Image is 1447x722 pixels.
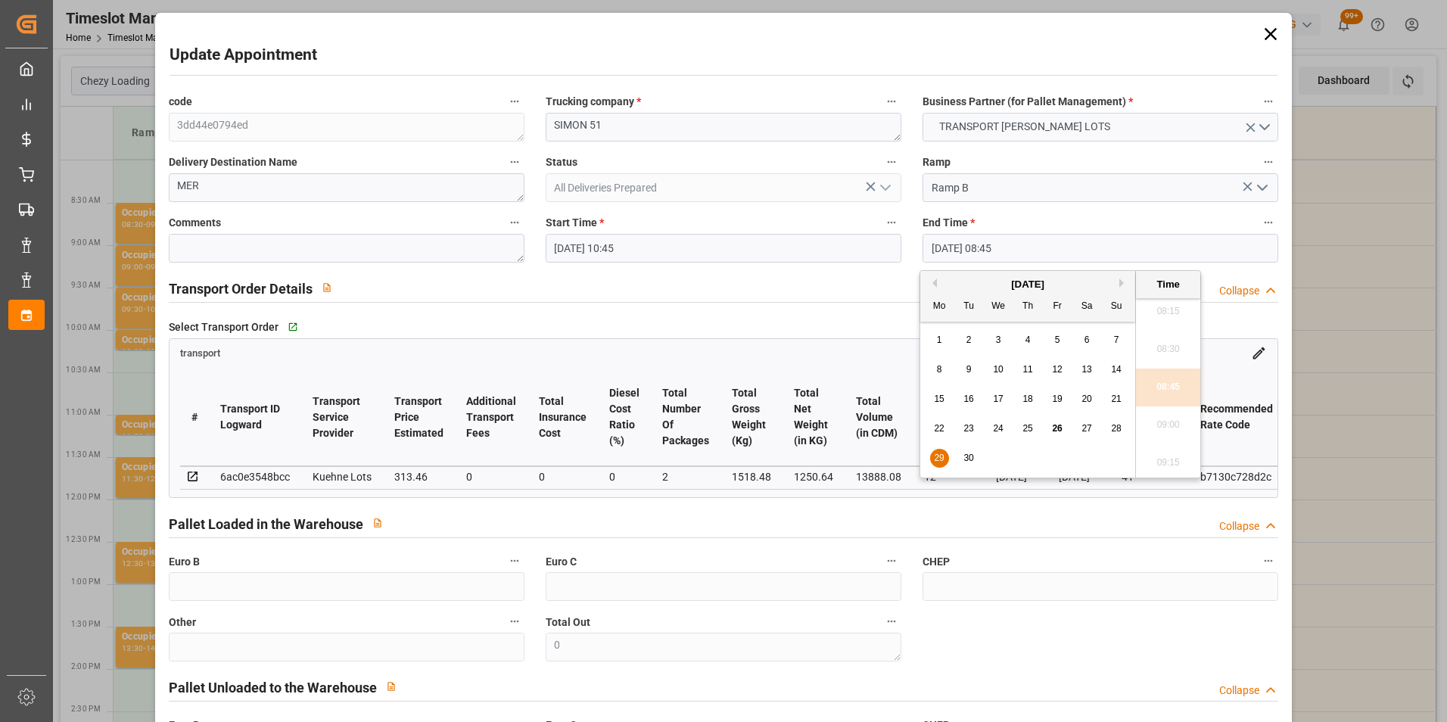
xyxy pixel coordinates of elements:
span: Business Partner (for Pallet Management) [923,94,1133,110]
div: Choose Tuesday, September 9th, 2025 [960,360,979,379]
div: Th [1019,297,1038,316]
span: 27 [1081,423,1091,434]
button: End Time * [1259,213,1278,232]
input: DD-MM-YYYY HH:MM [923,234,1278,263]
span: 1 [937,335,942,345]
span: 5 [1055,335,1060,345]
span: 11 [1022,364,1032,375]
div: Choose Wednesday, September 17th, 2025 [989,390,1008,409]
div: 0 [539,468,587,486]
span: 28 [1111,423,1121,434]
h2: Pallet Loaded in the Warehouse [169,514,363,534]
div: Choose Saturday, September 6th, 2025 [1078,331,1097,350]
span: 2 [966,335,972,345]
span: CHEP [923,554,950,570]
span: code [169,94,192,110]
div: Choose Monday, September 1st, 2025 [930,331,949,350]
button: Status [882,152,901,172]
div: 0 [466,468,516,486]
span: 14 [1111,364,1121,375]
th: Total Number Of Packages [651,369,720,466]
textarea: MER [169,173,524,202]
span: Euro B [169,554,200,570]
div: 0 [609,468,639,486]
th: Transport Price Estimated [383,369,455,466]
div: Fr [1048,297,1067,316]
div: 1250.64 [794,468,833,486]
span: 19 [1052,394,1062,404]
span: End Time [923,215,975,231]
span: Euro C [546,554,577,570]
span: 3 [996,335,1001,345]
div: Choose Monday, September 15th, 2025 [930,390,949,409]
button: Euro B [505,551,524,571]
span: 23 [963,423,973,434]
th: Recommended Rate Code [1189,369,1284,466]
span: 12 [1052,364,1062,375]
input: Type to search/select [546,173,901,202]
div: Choose Saturday, September 20th, 2025 [1078,390,1097,409]
span: Start Time [546,215,604,231]
div: Choose Sunday, September 28th, 2025 [1107,419,1126,438]
span: 15 [934,394,944,404]
button: Ramp [1259,152,1278,172]
th: Additional Transport Fees [455,369,527,466]
span: TRANSPORT [PERSON_NAME] LOTS [932,119,1118,135]
div: Choose Friday, September 5th, 2025 [1048,331,1067,350]
button: View description [377,672,406,701]
div: Tu [960,297,979,316]
button: CHEP [1259,551,1278,571]
span: 4 [1025,335,1031,345]
th: # [180,369,209,466]
th: Total Volume (in CDM) [845,369,913,466]
div: We [989,297,1008,316]
button: code [505,92,524,111]
th: Total Insurance Cost [527,369,598,466]
th: Total Net Weight (in KG) [783,369,845,466]
button: open menu [1250,176,1273,200]
span: 6 [1084,335,1090,345]
div: Time [1140,277,1196,292]
span: 13 [1081,364,1091,375]
div: b7130c728d2c [1200,468,1273,486]
span: 9 [966,364,972,375]
div: Collapse [1219,283,1259,299]
div: 1518.48 [732,468,771,486]
div: Collapse [1219,683,1259,699]
div: Choose Wednesday, September 24th, 2025 [989,419,1008,438]
span: 22 [934,423,944,434]
th: Diesel Cost Ratio (%) [598,369,651,466]
th: Estimated Pallet Places [913,369,985,466]
button: View description [313,273,341,302]
div: Su [1107,297,1126,316]
div: Choose Monday, September 8th, 2025 [930,360,949,379]
th: Transport Service Provider [301,369,383,466]
span: Select Transport Order [169,319,279,335]
span: 18 [1022,394,1032,404]
div: [DATE] [920,277,1135,292]
div: Choose Monday, September 22nd, 2025 [930,419,949,438]
textarea: SIMON 51 [546,113,901,142]
button: View description [363,509,392,537]
div: Choose Friday, September 26th, 2025 [1048,419,1067,438]
div: Choose Wednesday, September 10th, 2025 [989,360,1008,379]
div: Choose Thursday, September 11th, 2025 [1019,360,1038,379]
span: 7 [1114,335,1119,345]
a: transport [180,346,220,358]
div: Choose Thursday, September 4th, 2025 [1019,331,1038,350]
button: Start Time * [882,213,901,232]
div: Choose Friday, September 12th, 2025 [1048,360,1067,379]
div: Kuehne Lots [313,468,372,486]
button: Trucking company * [882,92,901,111]
div: 2 [662,468,709,486]
div: Choose Tuesday, September 16th, 2025 [960,390,979,409]
span: 26 [1052,423,1062,434]
div: Sa [1078,297,1097,316]
div: Choose Saturday, September 27th, 2025 [1078,419,1097,438]
span: Ramp [923,154,951,170]
button: Euro C [882,551,901,571]
div: Choose Tuesday, September 30th, 2025 [960,449,979,468]
div: Choose Thursday, September 25th, 2025 [1019,419,1038,438]
span: Delivery Destination Name [169,154,297,170]
textarea: 0 [546,633,901,661]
